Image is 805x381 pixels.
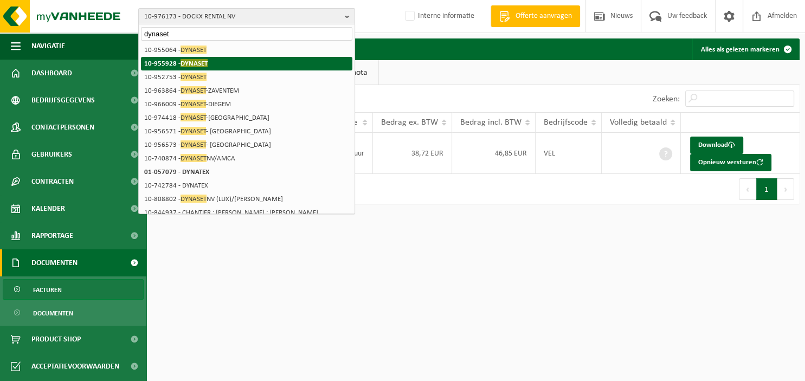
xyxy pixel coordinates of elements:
li: 10-974418 - -[GEOGRAPHIC_DATA] [141,111,352,125]
li: 10-808802 - NV (LUX)/[PERSON_NAME] [141,192,352,206]
li: 10-742784 - DYNATEX [141,179,352,192]
span: Bedrag incl. BTW [460,118,521,127]
li: 10-955064 - [141,43,352,57]
button: Opnieuw versturen [690,154,771,171]
li: 10-956573 - - [GEOGRAPHIC_DATA] [141,138,352,152]
a: Offerte aanvragen [491,5,580,27]
button: Previous [739,178,756,200]
button: Next [777,178,794,200]
label: Interne informatie [403,8,474,24]
button: 10-976173 - DOCKX RENTAL NV [138,8,355,24]
strong: 01-057079 - DYNATEX [144,169,209,176]
span: Acceptatievoorwaarden [31,353,119,380]
span: Documenten [31,249,78,276]
span: DYNASET [181,86,206,94]
span: DYNASET [181,195,207,203]
span: Dashboard [31,60,72,87]
span: Volledig betaald [610,118,667,127]
a: Download [690,137,743,154]
span: DYNASET [181,154,207,162]
span: DYNASET [181,127,206,135]
span: DYNASET [181,140,206,148]
span: DYNASET [181,113,206,121]
li: 10-963864 - -ZAVENTEM [141,84,352,98]
button: Alles als gelezen markeren [692,38,798,60]
span: Contracten [31,168,74,195]
li: 10-966009 - -DIEGEM [141,98,352,111]
a: Facturen [3,279,144,300]
span: DYNASET [181,100,206,108]
input: Zoeken naar gekoppelde vestigingen [141,27,352,41]
span: Bedrag ex. BTW [381,118,438,127]
span: Facturen [33,280,62,300]
span: Product Shop [31,326,81,353]
span: 10-976173 - DOCKX RENTAL NV [144,9,340,25]
span: DYNASET [181,46,207,54]
li: 10-844937 - CHANTIER : [PERSON_NAME] : [PERSON_NAME] [141,206,352,219]
span: DYNASET [181,73,207,81]
li: 10-952753 - [141,70,352,84]
strong: 10-955928 - [144,59,208,67]
span: Bedrijfscode [544,118,588,127]
span: DYNASET [181,59,208,67]
li: 10-956571 - - [GEOGRAPHIC_DATA] [141,125,352,138]
span: Rapportage [31,222,73,249]
td: VEL [536,133,602,174]
span: Gebruikers [31,141,72,168]
span: Offerte aanvragen [513,11,575,22]
label: Zoeken: [653,95,680,104]
button: 1 [756,178,777,200]
td: 46,85 EUR [452,133,536,174]
span: Documenten [33,303,73,324]
li: 10-740874 - NV/AMCA [141,152,352,165]
span: Contactpersonen [31,114,94,141]
span: Kalender [31,195,65,222]
span: Navigatie [31,33,65,60]
a: Documenten [3,302,144,323]
td: 38,72 EUR [373,133,452,174]
span: Bedrijfsgegevens [31,87,95,114]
